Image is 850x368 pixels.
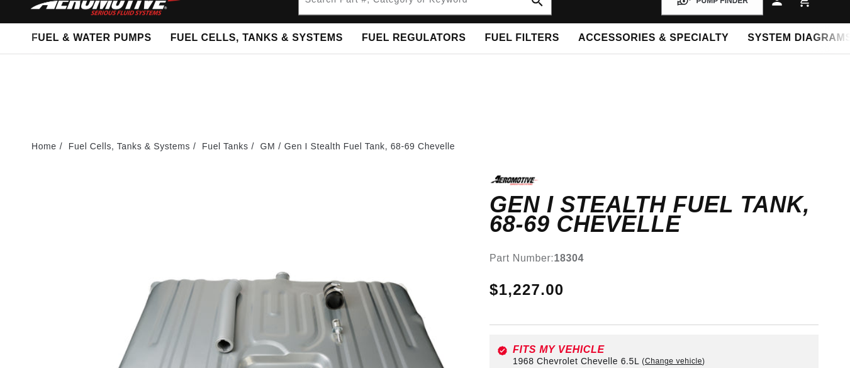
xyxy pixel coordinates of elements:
summary: Fuel & Water Pumps [22,23,161,53]
div: Fits my vehicle [513,345,811,355]
span: 1968 Chevrolet Chevelle 6.5L [513,356,639,366]
span: Fuel Cells, Tanks & Systems [171,32,343,45]
span: Fuel & Water Pumps [31,32,152,45]
a: Home [31,139,57,153]
nav: breadcrumbs [31,139,819,153]
li: Fuel Cells, Tanks & Systems [69,139,199,153]
span: Fuel Filters [484,32,559,45]
div: Part Number: [489,250,819,267]
span: $1,227.00 [489,279,564,301]
strong: 18304 [554,253,584,263]
span: Fuel Regulators [362,32,466,45]
summary: Accessories & Specialty [569,23,738,53]
a: GM [260,139,276,153]
span: Accessories & Specialty [578,32,729,45]
h1: Gen I Stealth Fuel Tank, 68-69 Chevelle [489,195,819,234]
a: Change vehicle [642,356,705,366]
a: Fuel Tanks [202,139,248,153]
summary: Fuel Cells, Tanks & Systems [161,23,352,53]
li: Gen I Stealth Fuel Tank, 68-69 Chevelle [284,139,455,153]
summary: Fuel Filters [475,23,569,53]
summary: Fuel Regulators [352,23,475,53]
